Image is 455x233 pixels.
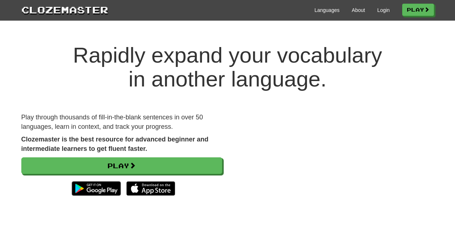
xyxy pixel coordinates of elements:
[21,3,108,16] a: Clozemaster
[21,136,208,152] strong: Clozemaster is the best resource for advanced beginner and intermediate learners to get fluent fa...
[68,178,124,199] img: Get it on Google Play
[352,7,365,14] a: About
[21,157,222,174] a: Play
[126,181,175,196] img: Download_on_the_App_Store_Badge_US-UK_135x40-25178aeef6eb6b83b96f5f2d004eda3bffbb37122de64afbaef7...
[21,113,222,131] p: Play through thousands of fill-in-the-blank sentences in over 50 languages, learn in context, and...
[315,7,340,14] a: Languages
[402,4,434,16] a: Play
[377,7,389,14] a: Login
